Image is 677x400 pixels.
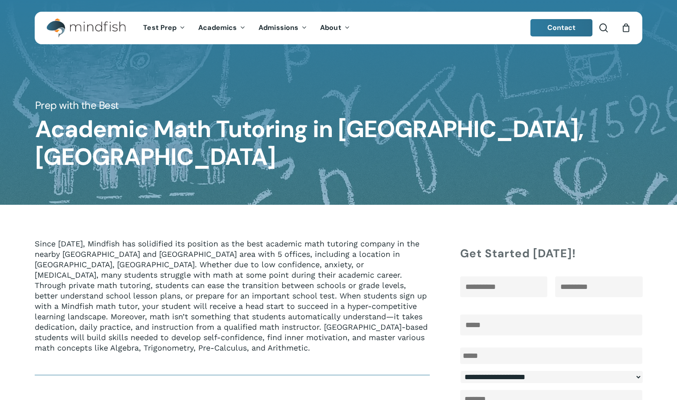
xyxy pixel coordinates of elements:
[35,115,642,171] h1: Academic Math Tutoring in [GEOGRAPHIC_DATA], [GEOGRAPHIC_DATA]
[530,19,593,36] a: Contact
[314,24,356,32] a: About
[143,23,177,32] span: Test Prep
[198,23,237,32] span: Academics
[192,24,252,32] a: Academics
[35,98,642,112] h5: Prep with the Best
[320,23,341,32] span: About
[252,24,314,32] a: Admissions
[35,239,430,353] p: Since [DATE], Mindfish has solidified its position as the best academic math tutoring company in ...
[35,12,642,44] header: Main Menu
[547,23,576,32] span: Contact
[137,12,356,44] nav: Main Menu
[460,246,642,261] h4: Get Started [DATE]!
[137,24,192,32] a: Test Prep
[258,23,298,32] span: Admissions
